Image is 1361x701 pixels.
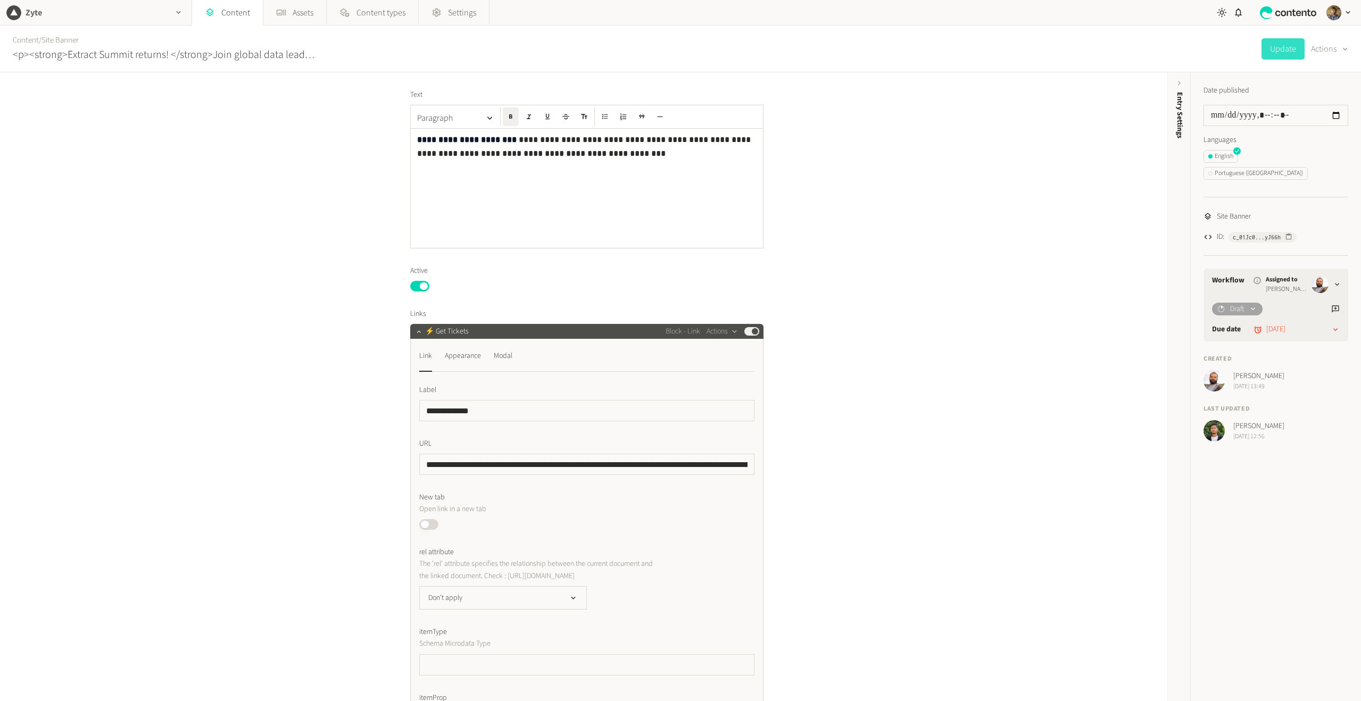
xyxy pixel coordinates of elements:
[1212,275,1244,286] a: Workflow
[1266,275,1307,285] span: Assigned to
[1204,135,1348,146] label: Languages
[419,503,661,515] p: Open link in a new tab
[1212,324,1241,335] label: Due date
[1204,354,1348,364] h4: Created
[1204,404,1348,414] h4: Last updated
[1233,382,1284,391] span: [DATE] 13:49
[1233,232,1281,242] span: c_01Jc0...yJ66h
[1266,285,1307,294] span: [PERSON_NAME]
[1204,167,1308,180] button: Portuguese ([GEOGRAPHIC_DATA])
[419,492,445,503] span: New tab
[6,5,21,20] img: Zyte
[494,347,512,364] div: Modal
[419,627,447,638] span: itemType
[1174,92,1185,138] span: Entry Settings
[1230,304,1244,315] span: Draft
[707,325,738,338] button: Actions
[42,35,79,46] a: Site Banner
[413,107,498,129] button: Paragraph
[448,6,476,19] span: Settings
[419,385,436,396] span: Label
[1204,370,1225,391] img: Cleber Alexandre
[410,308,426,320] span: Links
[1208,169,1303,178] div: Portuguese ([GEOGRAPHIC_DATA])
[1229,232,1297,243] button: c_01Jc0...yJ66h
[1204,420,1225,441] img: Arnold Alexander
[419,347,432,364] div: Link
[1262,38,1305,60] button: Update
[13,47,319,63] h2: <p><strong>Extract Summit returns! </strong>Join global data leaders in [GEOGRAPHIC_DATA] ([DATE]...
[419,547,454,558] span: rel attribute
[1311,38,1348,60] button: Actions
[410,89,422,101] span: Text
[419,438,432,449] span: URL
[1266,324,1285,335] time: [DATE]
[26,6,42,19] h2: Zyte
[1204,85,1249,96] label: Date published
[410,265,428,277] span: Active
[666,326,700,337] span: Block - Link
[1233,421,1284,432] span: [PERSON_NAME]
[1326,5,1341,20] img: Péter Soltész
[13,35,39,46] a: Content
[1208,152,1233,161] div: English
[1233,432,1284,441] span: [DATE] 12:56
[1217,211,1251,222] span: Site Banner
[39,35,42,46] span: /
[419,558,661,582] p: The 'rel' attribute specifies the relationship between the current document and the linked docume...
[356,6,405,19] span: Content types
[1204,150,1238,163] button: English
[419,638,661,649] p: Schema Microdata Type
[1217,231,1224,243] span: ID:
[445,347,481,364] div: Appearance
[1212,303,1263,315] button: Draft
[1233,371,1284,382] span: [PERSON_NAME]
[425,326,469,337] span: ⚡ Get Tickets
[1312,276,1329,293] img: Cleber Alexandre
[419,586,587,610] button: Don't apply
